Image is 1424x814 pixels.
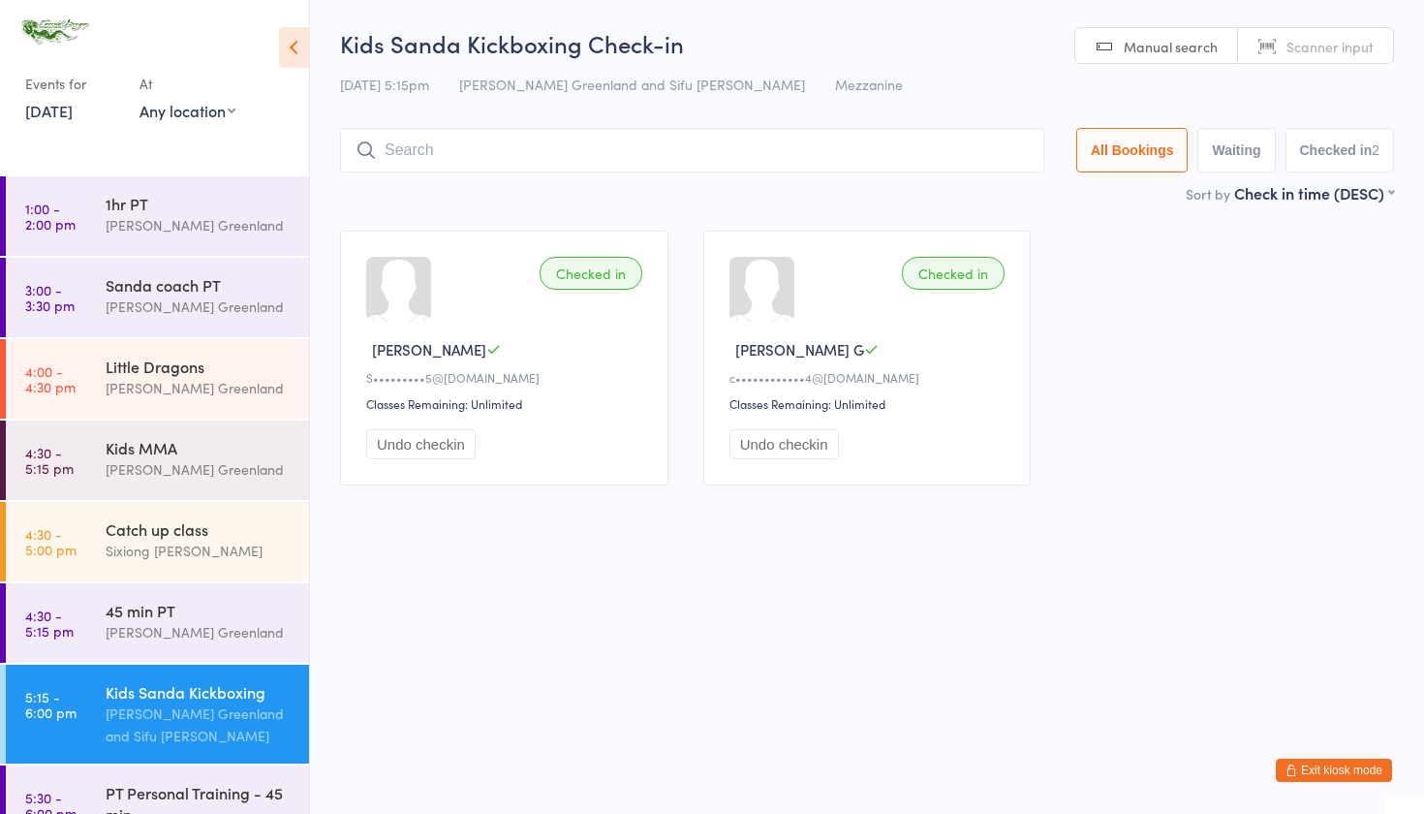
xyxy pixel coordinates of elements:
[372,339,486,360] span: [PERSON_NAME]
[106,193,293,214] div: 1hr PT
[106,356,293,377] div: Little Dragons
[106,274,293,296] div: Sanda coach PT
[139,68,235,100] div: At
[106,540,293,562] div: Sixiong [PERSON_NAME]
[6,502,309,581] a: 4:30 -5:00 pmCatch up classSixiong [PERSON_NAME]
[1286,37,1374,56] span: Scanner input
[106,377,293,399] div: [PERSON_NAME] Greenland
[340,75,429,94] span: [DATE] 5:15pm
[106,437,293,458] div: Kids MMA
[729,429,839,459] button: Undo checkin
[25,68,120,100] div: Events for
[25,363,76,394] time: 4:00 - 4:30 pm
[729,369,1011,386] div: c••••••••••••4@[DOMAIN_NAME]
[1124,37,1218,56] span: Manual search
[106,296,293,318] div: [PERSON_NAME] Greenland
[106,703,293,747] div: [PERSON_NAME] Greenland and Sifu [PERSON_NAME]
[106,214,293,236] div: [PERSON_NAME] Greenland
[459,75,805,94] span: [PERSON_NAME] Greenland and Sifu [PERSON_NAME]
[735,339,864,360] span: [PERSON_NAME] G
[340,27,1394,59] h2: Kids Sanda Kickboxing Check-in
[6,665,309,764] a: 5:15 -6:00 pmKids Sanda Kickboxing[PERSON_NAME] Greenland and Sifu [PERSON_NAME]
[6,421,309,500] a: 4:30 -5:15 pmKids MMA[PERSON_NAME] Greenland
[1186,184,1230,203] label: Sort by
[1197,128,1275,172] button: Waiting
[25,526,77,557] time: 4:30 - 5:00 pm
[1285,128,1395,172] button: Checked in2
[340,128,1044,172] input: Search
[6,176,309,256] a: 1:00 -2:00 pm1hr PT[PERSON_NAME] Greenland
[6,583,309,663] a: 4:30 -5:15 pm45 min PT[PERSON_NAME] Greenland
[1372,142,1379,158] div: 2
[1076,128,1189,172] button: All Bookings
[106,621,293,643] div: [PERSON_NAME] Greenland
[366,395,648,412] div: Classes Remaining: Unlimited
[6,339,309,419] a: 4:00 -4:30 pmLittle Dragons[PERSON_NAME] Greenland
[19,15,92,48] img: Emerald Dragon Martial Arts Pty Ltd
[25,282,75,313] time: 3:00 - 3:30 pm
[366,369,648,386] div: S•••••••••5@[DOMAIN_NAME]
[729,395,1011,412] div: Classes Remaining: Unlimited
[1234,182,1394,203] div: Check in time (DESC)
[540,257,642,290] div: Checked in
[835,75,903,94] span: Mezzanine
[25,608,74,639] time: 4:30 - 5:15 pm
[139,100,235,121] div: Any location
[106,458,293,481] div: [PERSON_NAME] Greenland
[6,258,309,337] a: 3:00 -3:30 pmSanda coach PT[PERSON_NAME] Greenland
[1276,759,1392,782] button: Exit kiosk mode
[106,681,293,703] div: Kids Sanda Kickboxing
[25,201,76,232] time: 1:00 - 2:00 pm
[25,689,77,720] time: 5:15 - 6:00 pm
[106,600,293,621] div: 45 min PT
[366,429,476,459] button: Undo checkin
[25,445,74,476] time: 4:30 - 5:15 pm
[902,257,1005,290] div: Checked in
[106,518,293,540] div: Catch up class
[25,100,73,121] a: [DATE]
